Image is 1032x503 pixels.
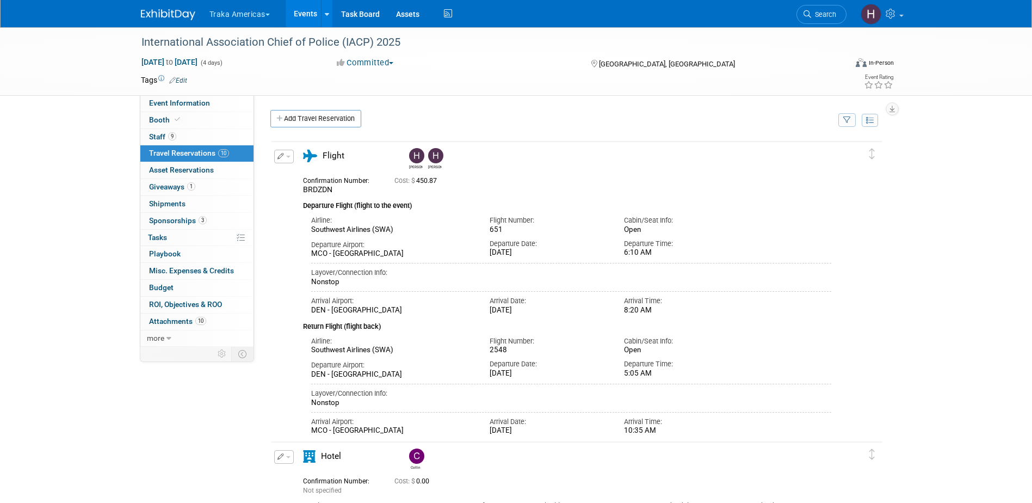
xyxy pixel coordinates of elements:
div: MCO - [GEOGRAPHIC_DATA] [311,249,474,259]
a: Sponsorships3 [140,213,254,229]
div: Departure Flight (flight to the event) [303,195,832,211]
div: Departure Airport: [311,360,474,370]
a: Travel Reservations10 [140,145,254,162]
div: [DATE] [490,248,608,257]
button: Committed [333,57,398,69]
span: ROI, Objectives & ROO [149,300,222,309]
img: Collin Sharp [409,449,424,464]
div: Nonstop [311,278,832,287]
div: 2548 [490,346,608,355]
a: Attachments10 [140,314,254,330]
i: Filter by Traveler [843,117,851,124]
div: DEN - [GEOGRAPHIC_DATA] [311,370,474,379]
i: Click and drag to move item [869,149,875,160]
span: Misc. Expenses & Credits [149,266,234,275]
a: Booth [140,112,254,128]
div: Collin Sharp [406,449,425,470]
span: Not specified [303,487,342,494]
span: Hotel [321,451,341,461]
i: Booth reservation complete [175,116,180,122]
div: Heather Fraser [428,163,442,169]
div: In-Person [868,59,894,67]
div: [DATE] [490,306,608,315]
a: Shipments [140,196,254,212]
div: Return Flight (flight back) [303,315,832,332]
div: Arrival Airport: [311,296,474,306]
div: Confirmation Number: [303,474,378,486]
div: Departure Time: [624,359,742,369]
span: Staff [149,132,176,141]
span: Tasks [148,233,167,242]
span: [GEOGRAPHIC_DATA], [GEOGRAPHIC_DATA] [599,60,735,68]
div: 6:10 AM [624,248,742,257]
span: Giveaways [149,182,195,191]
div: Layover/Connection Info: [311,389,832,398]
span: Event Information [149,99,210,107]
a: Giveaways1 [140,179,254,195]
span: Cost: $ [394,477,416,485]
div: Heather Fraser [409,163,423,169]
img: ExhibitDay [141,9,195,20]
a: Add Travel Reservation [270,110,361,127]
div: [DATE] [490,426,608,435]
img: Heather Fraser [409,148,424,163]
a: Asset Reservations [140,162,254,179]
div: Airline: [311,336,474,346]
div: DEN - [GEOGRAPHIC_DATA] [311,306,474,315]
a: Playbook [140,246,254,262]
div: Confirmation Number: [303,174,378,185]
div: Departure Date: [490,239,608,249]
div: Flight Number: [490,216,608,225]
i: Click and drag to move item [869,449,875,460]
div: Cabin/Seat Info: [624,216,742,225]
span: Playbook [149,249,181,258]
div: Open [624,225,742,234]
span: Booth [149,115,182,124]
img: Heather Fraser [428,148,443,163]
a: Tasks [140,230,254,246]
div: Arrival Time: [624,296,742,306]
span: more [147,334,164,342]
a: Misc. Expenses & Credits [140,263,254,279]
div: Arrival Time: [624,417,742,427]
div: Arrival Date: [490,417,608,427]
div: Heather Fraser [425,148,444,169]
div: Departure Time: [624,239,742,249]
i: Hotel [303,450,316,463]
div: 8:20 AM [624,306,742,315]
div: MCO - [GEOGRAPHIC_DATA] [311,426,474,435]
span: Attachments [149,317,206,326]
div: Event Format [782,57,894,73]
span: 3 [199,216,207,224]
div: Arrival Date: [490,296,608,306]
span: Travel Reservations [149,149,229,157]
td: Tags [141,75,187,85]
span: Sponsorships [149,216,207,225]
a: Budget [140,280,254,296]
span: BRDZDN [303,185,332,194]
img: Heather Fraser [861,4,881,24]
a: ROI, Objectives & ROO [140,297,254,313]
span: Asset Reservations [149,165,214,174]
span: Shipments [149,199,186,208]
span: 10 [218,149,229,157]
a: Search [796,5,846,24]
span: 9 [168,132,176,140]
span: Flight [323,151,344,161]
div: 10:35 AM [624,426,742,435]
div: Event Rating [864,75,893,80]
div: Arrival Airport: [311,417,474,427]
div: 5:05 AM [624,369,742,378]
a: Event Information [140,95,254,112]
span: 10 [195,317,206,325]
a: more [140,330,254,347]
i: Flight [303,150,317,162]
div: Departure Date: [490,359,608,369]
div: Layover/Connection Info: [311,268,832,278]
div: Southwest Airlines (SWA) [311,346,474,355]
div: Airline: [311,216,474,225]
td: Toggle Event Tabs [231,347,254,361]
span: to [164,58,175,66]
div: International Association Chief of Police (IACP) 2025 [138,33,830,52]
div: Southwest Airlines (SWA) [311,225,474,235]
